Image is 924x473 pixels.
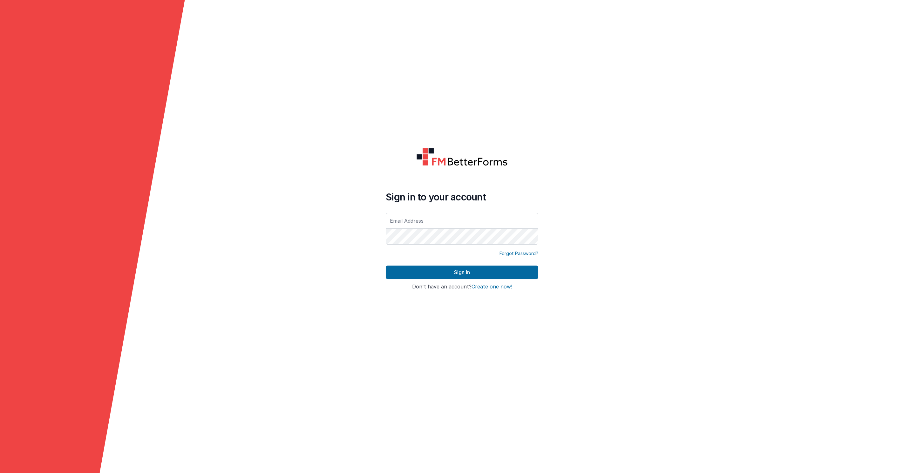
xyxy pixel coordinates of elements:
[386,266,538,279] button: Sign In
[472,284,512,290] button: Create one now!
[386,284,538,290] h4: Don't have an account?
[386,213,538,229] input: Email Address
[499,250,538,257] a: Forgot Password?
[386,191,538,203] h4: Sign in to your account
